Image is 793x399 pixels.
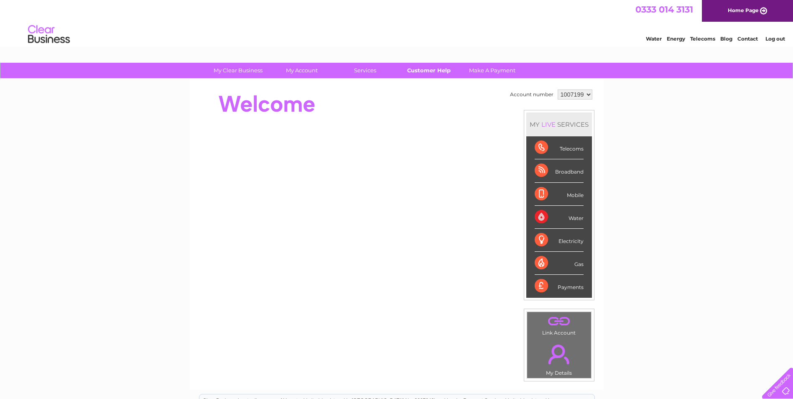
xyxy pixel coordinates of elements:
a: Water [646,36,662,42]
a: . [529,314,589,329]
div: MY SERVICES [526,113,592,136]
div: Payments [535,275,584,297]
a: Blog [720,36,732,42]
a: Energy [667,36,685,42]
a: Make A Payment [458,63,527,78]
div: Water [535,206,584,229]
a: 0333 014 3131 [635,4,693,15]
div: Gas [535,252,584,275]
div: Electricity [535,229,584,252]
div: Broadband [535,159,584,182]
div: Telecoms [535,136,584,159]
a: Customer Help [394,63,463,78]
div: Mobile [535,183,584,206]
a: Telecoms [690,36,715,42]
a: Contact [737,36,758,42]
img: logo.png [28,22,70,47]
td: Link Account [527,312,592,338]
a: Log out [765,36,785,42]
a: My Clear Business [204,63,273,78]
a: My Account [267,63,336,78]
div: Clear Business is a trading name of Verastar Limited (registered in [GEOGRAPHIC_DATA] No. 3667643... [199,5,594,41]
a: Services [331,63,400,78]
div: LIVE [540,120,557,128]
a: . [529,340,589,369]
td: Account number [508,87,556,102]
td: My Details [527,338,592,379]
